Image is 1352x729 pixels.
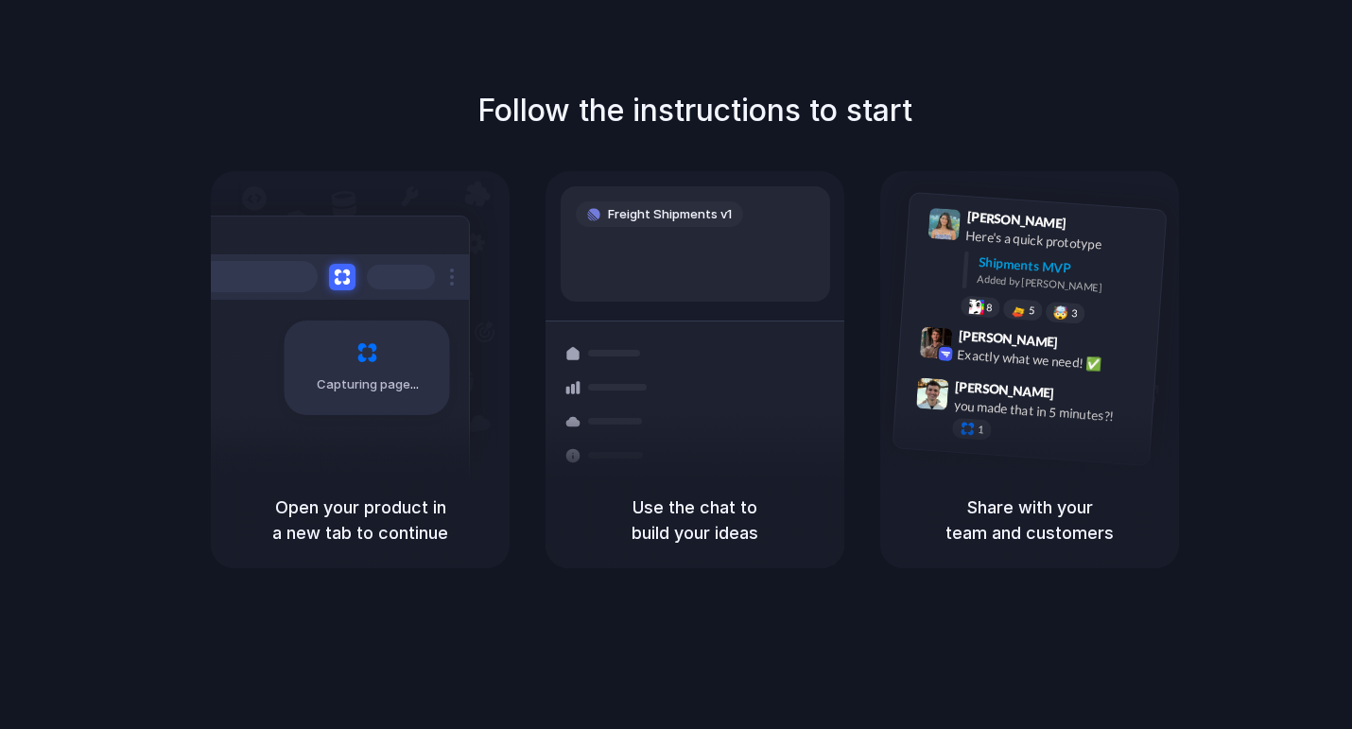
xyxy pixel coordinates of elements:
[953,395,1142,427] div: you made that in 5 minutes?!
[317,375,422,394] span: Capturing page
[957,344,1146,376] div: Exactly what we need! ✅
[1071,308,1078,319] span: 3
[1064,334,1102,356] span: 9:42 AM
[955,376,1055,404] span: [PERSON_NAME]
[608,205,732,224] span: Freight Shipments v1
[1029,305,1035,316] span: 5
[958,325,1058,353] span: [PERSON_NAME]
[1053,305,1069,320] div: 🤯
[965,226,1154,258] div: Here's a quick prototype
[568,495,822,546] h5: Use the chat to build your ideas
[978,252,1153,284] div: Shipments MVP
[1060,385,1099,408] span: 9:47 AM
[477,88,912,133] h1: Follow the instructions to start
[966,206,1066,234] span: [PERSON_NAME]
[977,271,1151,299] div: Added by [PERSON_NAME]
[903,495,1156,546] h5: Share with your team and customers
[986,303,993,313] span: 8
[978,425,984,435] span: 1
[1072,216,1111,238] span: 9:41 AM
[234,495,487,546] h5: Open your product in a new tab to continue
